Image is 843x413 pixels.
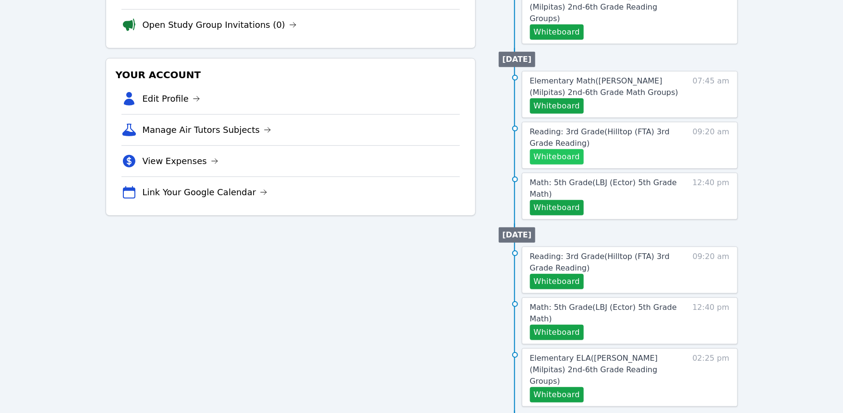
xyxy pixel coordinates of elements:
[530,302,680,325] a: Math: 5th Grade(LBJ (Ector) 5th Grade Math)
[143,18,297,32] a: Open Study Group Invitations (0)
[530,126,680,149] a: Reading: 3rd Grade(Hilltop (FTA) 3rd Grade Reading)
[693,177,730,215] span: 12:40 pm
[143,186,268,199] a: Link Your Google Calendar
[530,178,677,199] span: Math: 5th Grade ( LBJ (Ector) 5th Grade Math )
[530,127,670,148] span: Reading: 3rd Grade ( Hilltop (FTA) 3rd Grade Reading )
[530,387,584,402] button: Whiteboard
[143,123,272,137] a: Manage Air Tutors Subjects
[530,251,680,274] a: Reading: 3rd Grade(Hilltop (FTA) 3rd Grade Reading)
[693,353,730,402] span: 02:25 pm
[530,252,670,272] span: Reading: 3rd Grade ( Hilltop (FTA) 3rd Grade Reading )
[530,75,680,98] a: Elementary Math([PERSON_NAME] (Milpitas) 2nd-6th Grade Math Groups)
[693,126,730,165] span: 09:20 am
[143,154,218,168] a: View Expenses
[530,98,584,114] button: Whiteboard
[530,76,678,97] span: Elementary Math ( [PERSON_NAME] (Milpitas) 2nd-6th Grade Math Groups )
[693,302,730,340] span: 12:40 pm
[530,24,584,40] button: Whiteboard
[693,75,730,114] span: 07:45 am
[530,353,680,387] a: Elementary ELA([PERSON_NAME] (Milpitas) 2nd-6th Grade Reading Groups)
[499,52,536,67] li: [DATE]
[530,354,658,386] span: Elementary ELA ( [PERSON_NAME] (Milpitas) 2nd-6th Grade Reading Groups )
[530,200,584,215] button: Whiteboard
[143,92,201,106] a: Edit Profile
[530,325,584,340] button: Whiteboard
[530,149,584,165] button: Whiteboard
[530,274,584,289] button: Whiteboard
[530,303,677,323] span: Math: 5th Grade ( LBJ (Ector) 5th Grade Math )
[114,66,468,83] h3: Your Account
[530,177,680,200] a: Math: 5th Grade(LBJ (Ector) 5th Grade Math)
[693,251,730,289] span: 09:20 am
[499,227,536,243] li: [DATE]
